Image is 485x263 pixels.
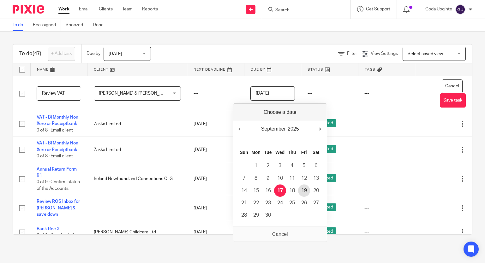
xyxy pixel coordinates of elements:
button: 27 [310,197,322,209]
td: Ireland Newfoundland Connections CLG [87,163,187,195]
button: 10 [274,172,286,184]
abbr: Saturday [313,150,320,155]
button: 24 [274,197,286,209]
span: [PERSON_NAME] & [PERSON_NAME] Ltd [99,91,181,96]
button: 5 [298,160,310,172]
button: Save task [440,93,466,108]
button: 20 [310,184,322,197]
abbr: Wednesday [275,150,284,155]
span: 0 of 8 · Email client [37,128,73,132]
a: Bank Rec 3 [37,227,59,231]
abbr: Thursday [288,150,296,155]
p: Due by [87,50,100,57]
button: 1 [250,160,262,172]
div: --- [364,121,409,127]
td: [DATE] [187,137,244,163]
abbr: Sunday [240,150,248,155]
span: Filter [347,51,357,56]
a: Clients [99,6,113,12]
button: 7 [238,172,250,184]
button: Cancel [442,79,463,94]
button: 11 [286,172,298,184]
button: 15 [250,184,262,197]
span: Tags [365,68,375,71]
img: svg%3E [455,4,465,15]
td: [DATE] [187,195,244,221]
div: --- [364,147,409,153]
abbr: Tuesday [264,150,272,155]
button: 4 [286,160,298,172]
a: Annual Return Form B1 [37,167,77,178]
a: Snoozed [66,19,88,31]
button: 12 [298,172,310,184]
div: 2025 [287,124,300,134]
span: (47) [33,51,41,56]
td: --- [301,76,358,111]
button: 16 [262,184,274,197]
button: 26 [298,197,310,209]
button: 3 [274,160,286,172]
span: 0 of 8 · Email client [37,154,73,158]
span: 0 of 1 · Xero bank Rec [37,233,79,238]
div: --- [364,205,409,211]
button: Next Month [317,124,324,134]
input: Use the arrow keys to pick a date [250,86,295,101]
a: VAT - Bi Monthly Non Xero or Receiptbank [37,141,78,152]
button: 28 [238,209,250,221]
button: 9 [262,172,274,184]
a: Reports [142,6,158,12]
span: [DATE] [109,52,122,56]
td: Zakka Limited [87,111,187,137]
td: [DATE] [187,111,244,137]
button: 18 [286,184,298,197]
input: Task name [37,86,81,101]
a: Email [79,6,89,12]
a: Work [58,6,69,12]
button: 17 [274,184,286,197]
button: 2 [262,160,274,172]
span: 0 of 9 · Confirm status of the Accounts [37,180,80,191]
button: 29 [250,209,262,221]
button: 6 [310,160,322,172]
span: [DATE] [250,230,264,234]
button: 30 [262,209,274,221]
button: Previous Month [237,124,243,134]
abbr: Monday [251,150,260,155]
img: Pixie [13,5,44,14]
a: Team [122,6,133,12]
button: 8 [250,172,262,184]
span: Not started [308,227,336,235]
a: Review ROS Inbox for [PERSON_NAME] & save down [37,199,80,217]
button: 19 [298,184,310,197]
a: + Add task [48,47,75,61]
abbr: Friday [301,150,307,155]
p: Goda Uoginte [425,6,452,12]
td: Zakka Limited [87,137,187,163]
a: To do [13,19,28,31]
h1: To do [19,50,41,57]
span: Get Support [366,7,390,11]
td: --- [187,76,244,111]
button: 14 [238,184,250,197]
button: 22 [250,197,262,209]
span: Select saved view [408,52,443,56]
button: 13 [310,172,322,184]
td: [PERSON_NAME] Childcare Ltd [87,221,187,243]
td: --- [358,76,415,111]
div: --- [364,229,409,235]
div: --- [364,176,409,182]
a: Reassigned [33,19,61,31]
a: VAT - Bi Monthly Non Xero or Receiptbank [37,115,78,126]
td: [DATE] [187,163,244,195]
input: Search [275,8,332,13]
div: September [260,124,287,134]
button: 21 [238,197,250,209]
td: [DATE] [187,221,244,243]
span: View Settings [371,51,398,56]
button: 25 [286,197,298,209]
button: 23 [262,197,274,209]
a: Done [93,19,108,31]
